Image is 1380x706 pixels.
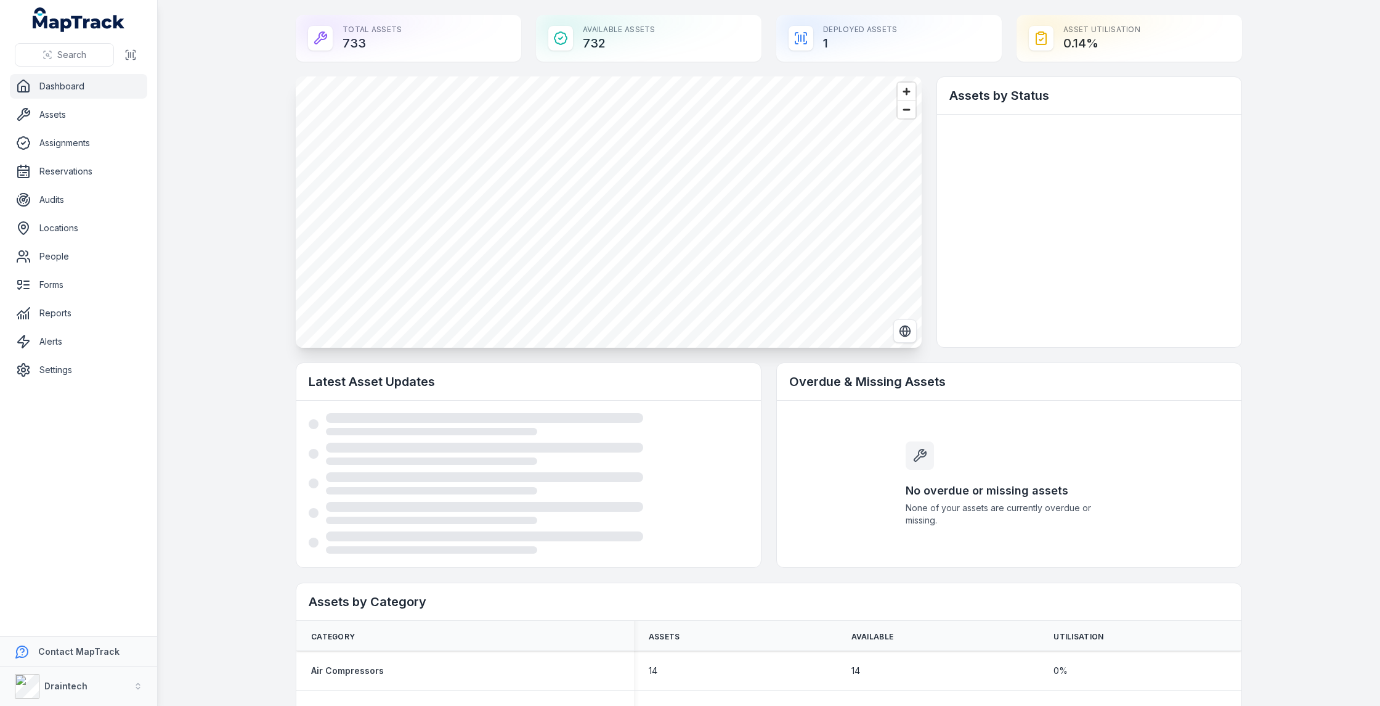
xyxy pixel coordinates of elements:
[10,358,147,382] a: Settings
[1053,665,1068,677] span: 0 %
[898,101,915,118] button: Zoom out
[33,7,125,32] a: MapTrack
[1053,632,1103,642] span: Utilisation
[906,482,1113,499] h3: No overdue or missing assets
[789,373,1229,390] h2: Overdue & Missing Assets
[10,74,147,99] a: Dashboard
[10,301,147,326] a: Reports
[311,632,355,642] span: Category
[309,593,1229,610] h2: Assets by Category
[949,87,1229,104] h2: Assets by Status
[10,159,147,184] a: Reservations
[649,665,657,677] span: 14
[898,83,915,101] button: Zoom in
[311,665,384,677] a: Air Compressors
[851,632,894,642] span: Available
[15,43,114,67] button: Search
[10,131,147,155] a: Assignments
[10,187,147,212] a: Audits
[649,632,680,642] span: Assets
[38,646,120,657] strong: Contact MapTrack
[851,665,860,677] span: 14
[10,102,147,127] a: Assets
[10,216,147,240] a: Locations
[893,319,917,343] button: Switch to Satellite View
[309,373,749,390] h2: Latest Asset Updates
[10,244,147,269] a: People
[10,273,147,297] a: Forms
[57,49,86,61] span: Search
[906,502,1113,527] span: None of your assets are currently overdue or missing.
[44,681,87,691] strong: Draintech
[296,76,922,348] canvas: Map
[10,329,147,354] a: Alerts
